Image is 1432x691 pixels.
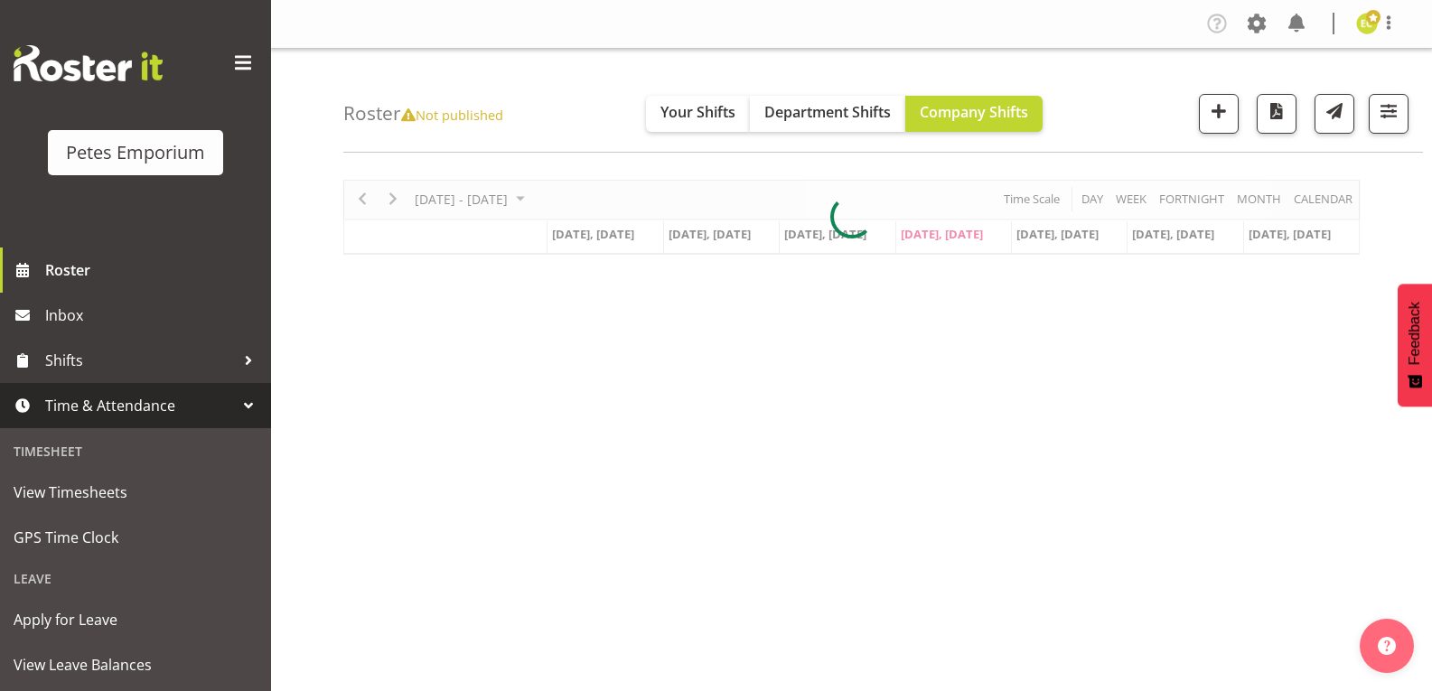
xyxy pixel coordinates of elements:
[5,515,267,560] a: GPS Time Clock
[660,102,735,122] span: Your Shifts
[14,606,257,633] span: Apply for Leave
[646,96,750,132] button: Your Shifts
[401,106,503,124] span: Not published
[905,96,1043,132] button: Company Shifts
[14,651,257,678] span: View Leave Balances
[764,102,891,122] span: Department Shifts
[5,433,267,470] div: Timesheet
[1398,284,1432,406] button: Feedback - Show survey
[45,392,235,419] span: Time & Attendance
[5,597,267,642] a: Apply for Leave
[1257,94,1296,134] button: Download a PDF of the roster according to the set date range.
[1407,302,1423,365] span: Feedback
[5,560,267,597] div: Leave
[343,103,503,124] h4: Roster
[1315,94,1354,134] button: Send a list of all shifts for the selected filtered period to all rostered employees.
[5,642,267,687] a: View Leave Balances
[1199,94,1239,134] button: Add a new shift
[1369,94,1409,134] button: Filter Shifts
[14,479,257,506] span: View Timesheets
[45,257,262,284] span: Roster
[14,45,163,81] img: Rosterit website logo
[5,470,267,515] a: View Timesheets
[920,102,1028,122] span: Company Shifts
[45,347,235,374] span: Shifts
[1356,13,1378,34] img: emma-croft7499.jpg
[750,96,905,132] button: Department Shifts
[45,302,262,329] span: Inbox
[1378,637,1396,655] img: help-xxl-2.png
[14,524,257,551] span: GPS Time Clock
[66,139,205,166] div: Petes Emporium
